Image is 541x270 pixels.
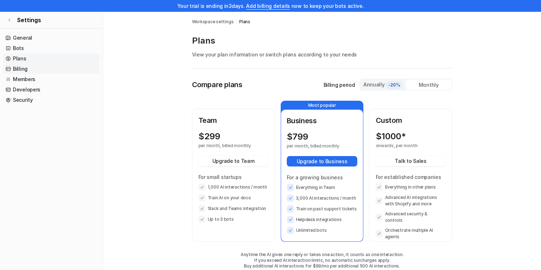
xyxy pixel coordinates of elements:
[198,205,269,212] li: Slack and Teams integration
[192,252,452,257] p: Anytime the AI gives one reply or takes one action, it counts as one interaction.
[287,143,345,149] p: per month, billed monthly
[287,174,358,181] p: For a growing business
[287,195,358,202] li: 3,000 AI interactions / month
[198,143,256,149] p: per month, billed monthly
[323,81,355,89] p: Billing period
[287,216,358,223] li: Helpdesk integrations
[198,194,269,201] li: Train AI on your docs
[198,184,269,191] li: 1,000 AI interactions / month
[3,95,100,105] a: Security
[192,257,452,263] p: If you exceed AI interaction limits, no automatic surcharges apply.
[287,132,308,142] p: $ 799
[192,19,234,25] a: Workspace settings
[287,205,358,212] li: Train on past support tickets
[3,74,100,84] a: Members
[198,216,269,223] li: Up to 3 bots
[287,184,358,191] li: Everything in Team
[287,227,358,234] li: Unlimited bots
[198,173,269,181] p: For small startups
[198,156,269,166] button: Upgrade to Team
[386,81,402,89] span: -20%
[363,81,403,89] div: Annually
[375,173,446,181] p: For established companies
[198,131,220,141] p: $ 299
[406,80,452,90] div: Monthly
[192,263,452,269] p: Buy additional AI interactions for $99/mo per additional 500 AI interactions.
[3,54,100,64] a: Plans
[198,115,269,126] p: Team
[287,156,358,166] button: Upgrade to Business
[375,227,446,240] li: Orchestrate multiple AI agents
[236,19,237,25] span: /
[192,79,242,90] p: Compare plans
[3,33,100,43] a: General
[287,115,358,126] p: Business
[375,211,446,224] li: Advanced security & controls
[3,64,100,74] a: Billing
[17,16,41,24] span: Settings
[281,101,363,110] p: Most popular
[192,51,452,58] p: View your plan information or switch plans according to your needs
[239,19,250,25] a: Plans
[375,115,446,126] p: Custom
[375,194,446,207] li: Advanced AI integrations with Shopify and more
[192,35,452,46] p: Plans
[375,156,446,166] button: Talk to Sales
[246,3,290,9] a: Add billing details
[3,85,100,95] a: Developers
[375,131,405,141] p: $ 1000*
[3,43,100,53] a: Bots
[375,184,446,191] li: Everything in other plans
[375,143,433,149] p: onwards, per month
